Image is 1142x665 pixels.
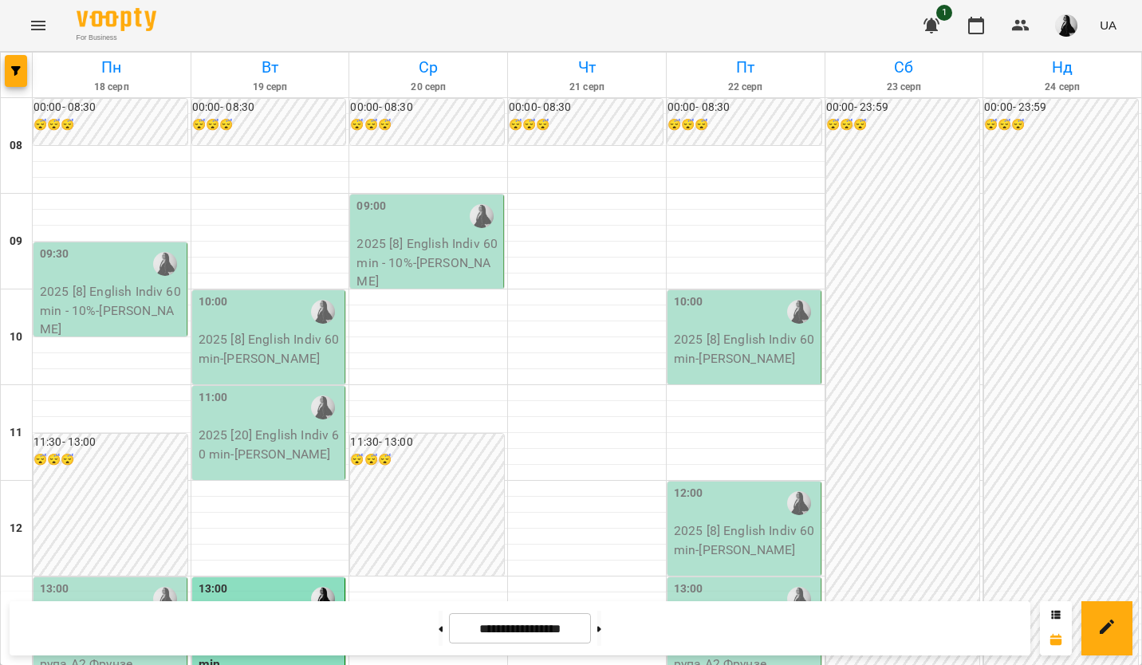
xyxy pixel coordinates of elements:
[192,99,346,116] h6: 00:00 - 08:30
[35,55,188,80] h6: Пн
[199,330,342,368] p: 2025 [8] English Indiv 60 min - [PERSON_NAME]
[311,300,335,324] img: Фрунзе Валентина Сергіївна (а)
[1093,10,1123,40] button: UA
[826,99,980,116] h6: 00:00 - 23:59
[10,424,22,442] h6: 11
[356,198,386,215] label: 09:00
[667,99,821,116] h6: 00:00 - 08:30
[828,80,981,95] h6: 23 серп
[787,491,811,515] img: Фрунзе Валентина Сергіївна (а)
[667,116,821,134] h6: 😴😴😴
[40,282,183,339] p: 2025 [8] English Indiv 60 min - 10% - [PERSON_NAME]
[350,116,504,134] h6: 😴😴😴
[33,116,187,134] h6: 😴😴😴
[787,587,811,611] img: Фрунзе Валентина Сергіївна (а)
[199,580,228,598] label: 13:00
[510,80,664,95] h6: 21 серп
[33,99,187,116] h6: 00:00 - 08:30
[984,99,1138,116] h6: 00:00 - 23:59
[350,451,504,469] h6: 😴😴😴
[33,451,187,469] h6: 😴😴😴
[194,55,347,80] h6: Вт
[674,485,703,502] label: 12:00
[153,587,177,611] img: Фрунзе Валентина Сергіївна (а)
[19,6,57,45] button: Menu
[986,80,1139,95] h6: 24 серп
[674,330,817,368] p: 2025 [8] English Indiv 60 min - [PERSON_NAME]
[77,33,156,43] span: For Business
[10,233,22,250] h6: 09
[194,80,347,95] h6: 19 серп
[10,329,22,346] h6: 10
[199,293,228,311] label: 10:00
[936,5,952,21] span: 1
[350,99,504,116] h6: 00:00 - 08:30
[192,116,346,134] h6: 😴😴😴
[1100,17,1116,33] span: UA
[787,300,811,324] img: Фрунзе Валентина Сергіївна (а)
[509,99,663,116] h6: 00:00 - 08:30
[470,204,494,228] img: Фрунзе Валентина Сергіївна (а)
[828,55,981,80] h6: Сб
[311,395,335,419] img: Фрунзе Валентина Сергіївна (а)
[199,389,228,407] label: 11:00
[1055,14,1077,37] img: a8a45f5fed8cd6bfe970c81335813bd9.jpg
[199,426,342,463] p: 2025 [20] English Indiv 60 min - [PERSON_NAME]
[10,137,22,155] h6: 08
[350,434,504,451] h6: 11:30 - 13:00
[40,246,69,263] label: 09:30
[509,116,663,134] h6: 😴😴😴
[40,580,69,598] label: 13:00
[674,521,817,559] p: 2025 [8] English Indiv 60 min - [PERSON_NAME]
[311,587,335,611] img: Фрунзе Валентина Сергіївна (а)
[674,580,703,598] label: 13:00
[984,116,1138,134] h6: 😴😴😴
[510,55,664,80] h6: Чт
[33,434,187,451] h6: 11:30 - 13:00
[356,234,500,291] p: 2025 [8] English Indiv 60 min - 10% - [PERSON_NAME]
[986,55,1139,80] h6: Нд
[10,520,22,537] h6: 12
[826,116,980,134] h6: 😴😴😴
[153,252,177,276] img: Фрунзе Валентина Сергіївна (а)
[35,80,188,95] h6: 18 серп
[352,80,505,95] h6: 20 серп
[669,55,822,80] h6: Пт
[674,293,703,311] label: 10:00
[352,55,505,80] h6: Ср
[669,80,822,95] h6: 22 серп
[77,8,156,31] img: Voopty Logo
